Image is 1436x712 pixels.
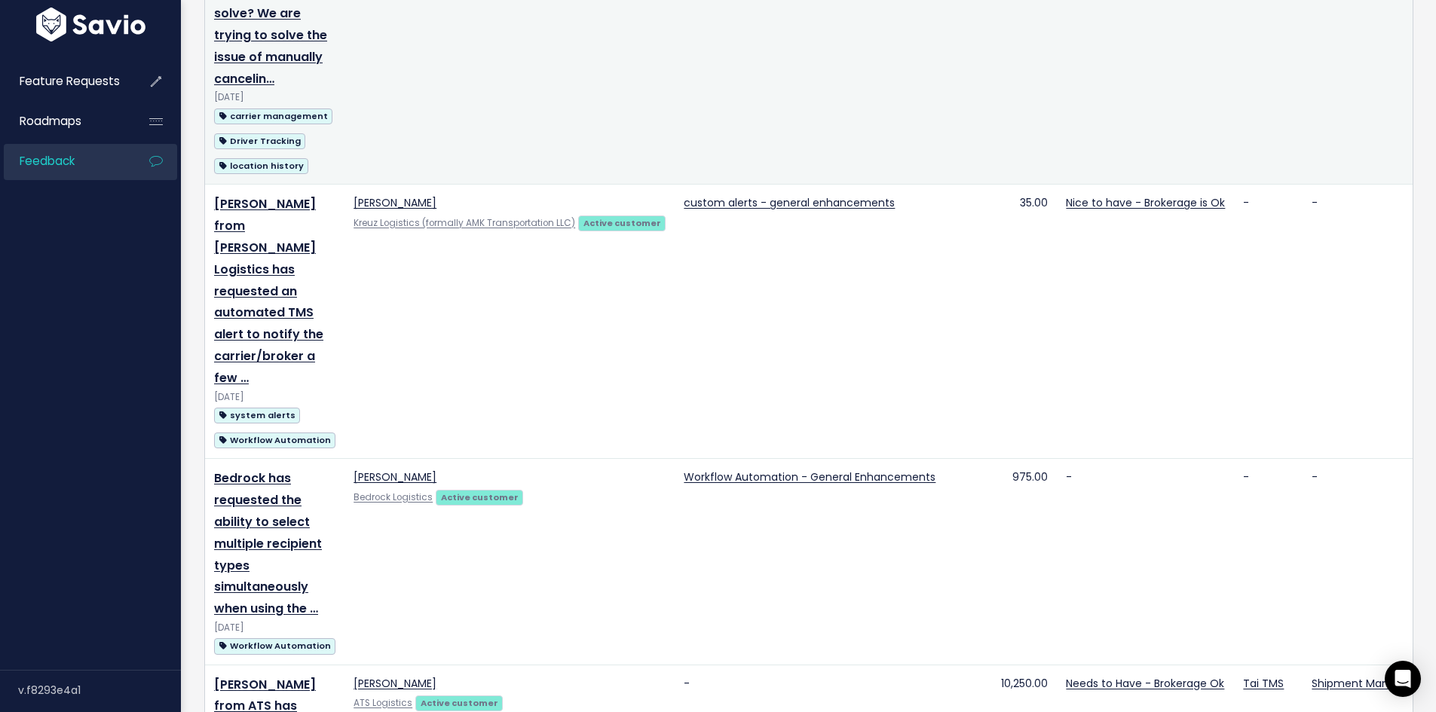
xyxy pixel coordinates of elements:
a: Bedrock has requested the ability to select multiple recipient types simultaneously when using the … [214,469,322,617]
td: - [1057,459,1234,665]
a: custom alerts - general enhancements [684,195,895,210]
a: Workflow Automation [214,430,335,449]
span: Workflow Automation [214,432,335,448]
span: Roadmaps [20,113,81,129]
div: v.f8293e4a1 [18,671,181,710]
a: Kreuz Logistics (formally AMK Transportation LLC) [354,217,575,229]
span: system alerts [214,408,300,423]
a: [PERSON_NAME] [354,676,436,691]
td: 975.00 [992,459,1057,665]
a: Workflow Automation - General Enhancements [684,469,935,484]
a: [PERSON_NAME] [354,469,436,484]
a: Active customer [578,215,666,230]
td: 35.00 [992,185,1057,459]
div: Open Intercom Messenger [1385,661,1421,697]
div: [DATE] [214,90,335,105]
a: Workflow Automation [214,636,335,655]
div: [DATE] [214,620,335,636]
a: carrier management [214,106,332,125]
div: [DATE] [214,390,335,405]
span: Workflow Automation [214,638,335,654]
a: Active customer [436,489,523,504]
a: Active customer [415,695,503,710]
img: logo-white.9d6f32f41409.svg [32,8,149,41]
strong: Active customer [441,491,519,503]
a: Tai TMS [1243,676,1284,691]
span: location history [214,158,308,174]
a: Bedrock Logistics [354,491,433,503]
a: Driver Tracking [214,131,305,150]
strong: Active customer [421,697,498,709]
span: Feature Requests [20,73,120,89]
a: Needs to Have - Brokerage Ok [1066,676,1224,691]
span: carrier management [214,108,332,124]
a: Feedback [4,144,125,179]
a: Nice to have - Brokerage is Ok [1066,195,1225,210]
span: Driver Tracking [214,133,305,149]
a: [PERSON_NAME] [354,195,436,210]
strong: Active customer [583,217,661,229]
td: - [1234,185,1303,459]
span: Feedback [20,153,75,169]
td: - [1234,459,1303,665]
a: system alerts [214,405,300,424]
a: [PERSON_NAME] from [PERSON_NAME] Logistics has requested an automated TMS alert to notify the car... [214,195,323,386]
a: Feature Requests [4,64,125,99]
a: ATS Logistics [354,697,412,709]
a: location history [214,156,308,175]
a: Roadmaps [4,104,125,139]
